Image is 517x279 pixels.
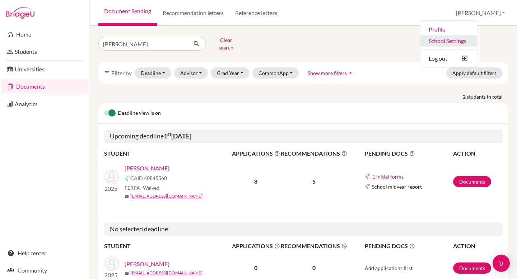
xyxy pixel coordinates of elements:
[453,176,491,187] a: Documents
[118,109,161,118] span: Deadline view is on
[125,260,169,268] a: [PERSON_NAME]
[164,132,191,140] b: 1 [DATE]
[347,69,354,76] i: arrow_drop_up
[6,7,34,19] img: Bridge-U
[125,194,129,199] span: mail
[104,170,119,184] img: Cox, John
[365,242,452,250] span: PENDING DOCS
[1,79,88,94] a: Documents
[254,178,257,185] b: 8
[135,67,171,79] button: Deadline
[140,185,159,191] span: - Waived
[125,175,130,181] img: Common App logo
[281,177,347,186] p: 5
[125,271,129,275] span: mail
[254,264,257,271] b: 0
[372,183,422,190] span: School midyear report
[365,174,371,179] img: Common App logo
[463,93,467,100] strong: 2
[104,129,503,143] h5: Upcoming deadline
[125,164,169,172] a: [PERSON_NAME]
[232,242,280,250] span: APPLICATIONS
[420,20,477,67] ul: [PERSON_NAME]
[493,255,510,272] div: Open Intercom Messenger
[1,97,88,111] a: Analytics
[232,149,280,158] span: APPLICATIONS
[302,67,360,79] button: Show more filtersarrow_drop_up
[446,67,503,79] button: Apply default filters
[372,172,404,181] button: 1 initial forms
[104,222,503,236] h5: No selected deadline
[104,70,110,76] i: filter_list
[206,34,246,53] button: Clear search
[365,265,413,271] span: Add applications first
[104,256,119,271] img: Cox, John
[420,53,477,64] button: Log out
[453,6,508,20] button: [PERSON_NAME]
[252,67,299,79] button: CommonApp
[1,246,88,260] a: Help center
[281,242,347,250] span: RECOMMENDATIONS
[365,184,371,189] img: Common App logo
[420,24,477,35] a: Profile
[281,264,347,272] p: 0
[453,241,503,251] th: ACTION
[1,62,88,76] a: Universities
[167,131,171,137] sup: st
[365,149,452,158] span: PENDING DOCS
[104,149,232,158] th: STUDENT
[130,193,202,199] a: [EMAIL_ADDRESS][DOMAIN_NAME]
[211,67,250,79] button: Grad Year
[111,70,132,76] span: Filter by
[130,174,167,182] span: CAID 40845568
[98,37,187,51] input: Find student by name...
[453,263,491,274] a: Documents
[281,149,347,158] span: RECOMMENDATIONS
[453,149,503,158] th: ACTION
[308,70,347,76] span: Show more filters
[130,270,202,276] a: [EMAIL_ADDRESS][DOMAIN_NAME]
[1,27,88,42] a: Home
[1,263,88,278] a: Community
[104,184,119,193] p: 2025
[420,35,477,47] a: School Settings
[104,241,232,251] th: STUDENT
[1,44,88,59] a: Students
[174,67,208,79] button: Advisor
[467,93,508,100] span: students in total
[125,184,159,191] span: FERPA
